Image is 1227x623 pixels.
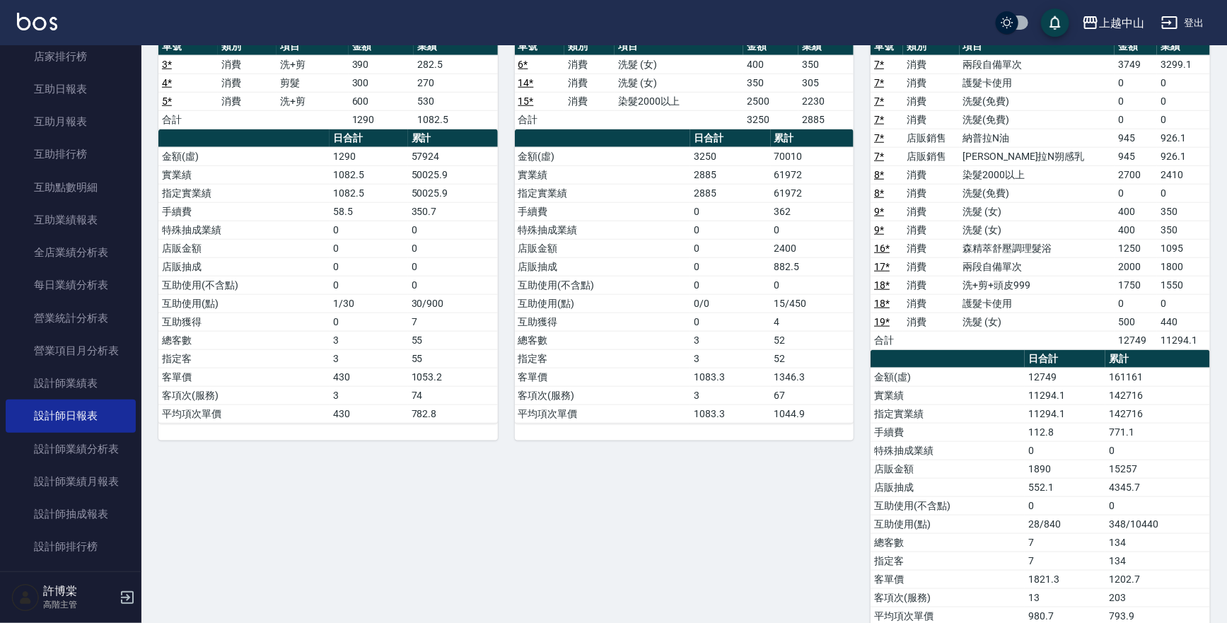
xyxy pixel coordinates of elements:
td: 1346.3 [771,368,854,386]
td: 合計 [515,110,565,129]
td: 0 [408,221,498,239]
td: 兩段自備單次 [960,257,1115,276]
td: 11294.1 [1025,404,1105,423]
a: 商品銷售排行榜 [6,564,136,596]
a: 互助日報表 [6,73,136,105]
th: 單號 [515,37,565,56]
td: 50025.9 [408,184,498,202]
div: 上越中山 [1099,14,1144,32]
td: 2885 [798,110,854,129]
th: 單號 [158,37,218,56]
td: 1/30 [330,294,408,313]
td: 洗髮 (女) [960,221,1115,239]
td: 500 [1115,313,1157,331]
td: 0 [690,257,770,276]
td: 430 [330,404,408,423]
td: 2500 [743,92,798,110]
td: 護髮卡使用 [960,294,1115,313]
td: 348/10440 [1105,515,1210,533]
td: 消費 [903,257,959,276]
td: 洗髮 (女) [960,202,1115,221]
p: 高階主管 [43,598,115,611]
td: 12749 [1115,331,1157,349]
td: 指定客 [871,552,1025,570]
td: 特殊抽成業績 [158,221,330,239]
td: 1082.5 [414,110,498,129]
td: 1250 [1115,239,1157,257]
td: 0 [1157,294,1209,313]
td: 430 [330,368,408,386]
td: 0 [690,239,770,257]
td: 0 [408,257,498,276]
td: 互助使用(不含點) [158,276,330,294]
td: 消費 [564,74,615,92]
td: 0 [1115,294,1157,313]
td: 134 [1105,552,1210,570]
td: 11294.1 [1025,386,1105,404]
button: save [1041,8,1069,37]
td: 2700 [1115,165,1157,184]
td: 洗+剪+頭皮999 [960,276,1115,294]
td: 350 [743,74,798,92]
td: 消費 [903,313,959,331]
td: 1290 [330,147,408,165]
td: 1083.3 [690,368,770,386]
td: 3 [690,331,770,349]
td: 270 [414,74,498,92]
td: 金額(虛) [871,368,1025,386]
td: 客單價 [515,368,690,386]
td: 2230 [798,92,854,110]
td: 15257 [1105,460,1210,478]
td: 互助使用(點) [871,515,1025,533]
td: 552.1 [1025,478,1105,496]
td: 互助使用(點) [158,294,330,313]
td: 142716 [1105,386,1210,404]
td: 440 [1157,313,1209,331]
td: 總客數 [515,331,690,349]
td: 782.8 [408,404,498,423]
td: 0 [330,257,408,276]
td: 洗髮 (女) [615,55,743,74]
td: 0 [330,221,408,239]
td: 0 [1115,92,1157,110]
td: 消費 [903,276,959,294]
td: 0 [330,313,408,331]
td: 282.5 [414,55,498,74]
td: 882.5 [771,257,854,276]
img: Logo [17,13,57,30]
td: 161161 [1105,368,1210,386]
td: 消費 [903,55,959,74]
td: 消費 [903,74,959,92]
th: 單號 [871,37,903,56]
td: 互助獲得 [158,313,330,331]
td: 0 [690,313,770,331]
td: 0 [408,276,498,294]
th: 類別 [903,37,959,56]
a: 設計師抽成報表 [6,498,136,530]
td: 1082.5 [330,184,408,202]
td: 店販金額 [158,239,330,257]
td: 總客數 [158,331,330,349]
td: 合計 [871,331,903,349]
td: 203 [1105,588,1210,607]
td: 洗髮 (女) [615,74,743,92]
td: 消費 [218,92,277,110]
td: 指定實業績 [158,184,330,202]
a: 店家排行榜 [6,40,136,73]
td: 3 [690,349,770,368]
td: 消費 [903,221,959,239]
a: 互助點數明細 [6,171,136,204]
td: 13 [1025,588,1105,607]
td: 57924 [408,147,498,165]
td: 消費 [903,184,959,202]
th: 累計 [771,129,854,148]
a: 設計師業績表 [6,367,136,400]
td: 消費 [564,55,615,74]
td: 互助使用(不含點) [871,496,1025,515]
td: 945 [1115,129,1157,147]
td: 390 [349,55,414,74]
a: 營業統計分析表 [6,302,136,334]
th: 日合計 [690,129,770,148]
td: 74 [408,386,498,404]
td: 金額(虛) [515,147,690,165]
